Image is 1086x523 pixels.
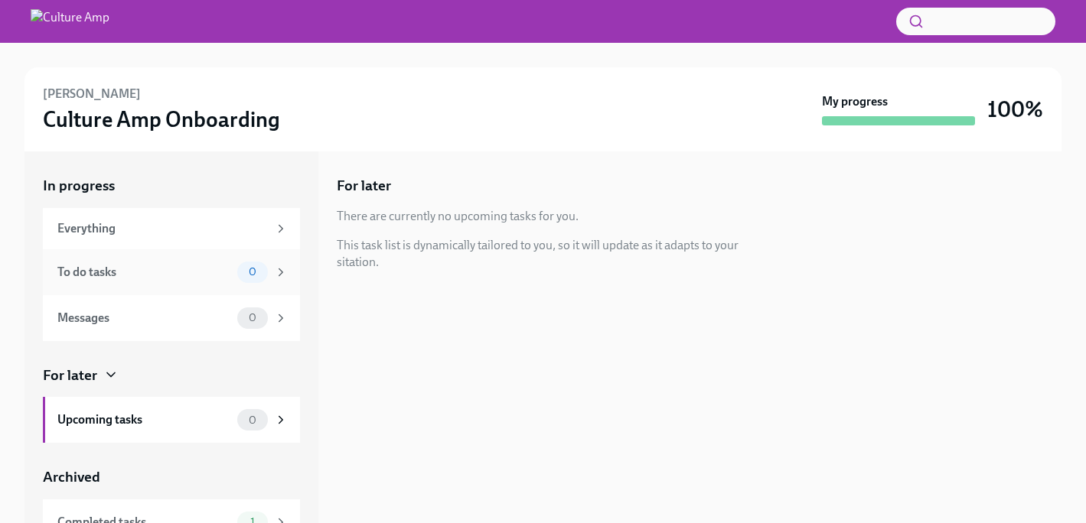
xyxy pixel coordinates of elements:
div: There are currently no upcoming tasks for you. [337,208,579,225]
h5: For later [337,176,391,196]
a: Upcoming tasks0 [43,397,300,443]
a: Archived [43,467,300,487]
div: This task list is dynamically tailored to you, so it will update as it adapts to your sitation. [337,237,780,271]
a: In progress [43,176,300,196]
h3: 100% [987,96,1043,123]
h6: [PERSON_NAME] [43,86,141,102]
span: 0 [240,266,266,278]
a: Everything [43,208,300,249]
div: To do tasks [57,264,231,281]
div: Messages [57,310,231,326]
div: For later [43,365,97,385]
strong: My progress [822,93,888,110]
a: For later [43,365,300,385]
span: 0 [240,312,266,323]
img: Culture Amp [31,9,109,34]
span: 0 [240,414,266,426]
div: Everything [57,220,268,237]
div: Upcoming tasks [57,411,231,428]
h3: Culture Amp Onboarding [43,106,280,133]
a: Messages0 [43,295,300,341]
a: To do tasks0 [43,249,300,295]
